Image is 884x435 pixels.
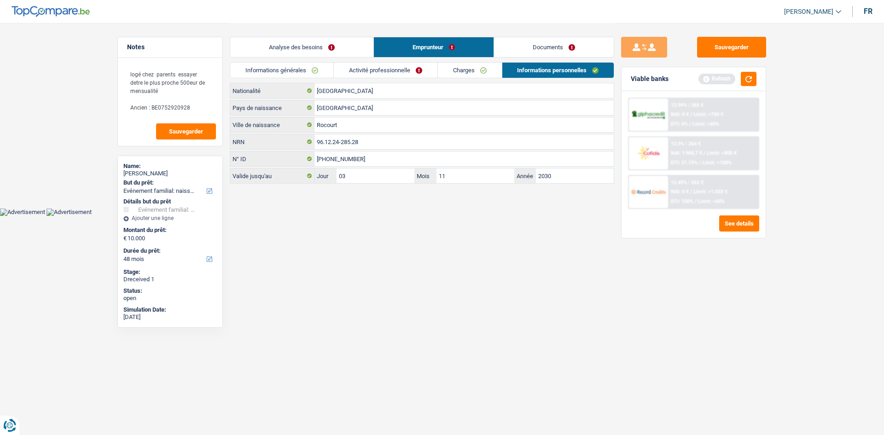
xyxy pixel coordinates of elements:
[536,168,614,183] input: AAAA
[123,276,217,283] div: Dreceived 1
[698,198,725,204] span: Limit: <60%
[337,168,414,183] input: JJ
[438,63,502,78] a: Charges
[631,183,665,200] img: Record Credits
[514,168,536,183] label: Année
[693,111,723,117] span: Limit: >750 €
[436,168,514,183] input: MM
[230,168,314,183] label: Valide jusqu'au
[314,83,614,98] input: Belgique
[47,209,92,216] img: Advertisement
[123,295,217,302] div: open
[671,198,693,204] span: DTI: 100%
[123,170,217,177] div: [PERSON_NAME]
[123,179,215,186] label: But du prêt:
[123,268,217,276] div: Stage:
[704,150,705,156] span: /
[671,160,698,166] span: DTI: 21.73%
[699,160,701,166] span: /
[314,134,614,149] input: 12.12.12-123.12
[777,4,841,19] a: [PERSON_NAME]
[494,37,614,57] a: Documents
[169,128,203,134] span: Sauvegarder
[230,134,314,149] label: NRN
[230,151,314,166] label: N° ID
[123,306,217,313] div: Simulation Date:
[671,121,688,127] span: DTI: 0%
[631,110,665,120] img: AlphaCredit
[156,123,216,139] button: Sauvegarder
[631,145,665,162] img: Cofidis
[12,6,90,17] img: TopCompare Logo
[314,151,614,166] input: 590-1234567-89
[671,189,689,195] span: NAI: 0 €
[123,226,215,234] label: Montant du prêt:
[698,74,735,84] div: Refresh
[690,111,692,117] span: /
[702,160,732,166] span: Limit: <100%
[690,189,692,195] span: /
[374,37,494,57] a: Emprunteur
[631,75,669,83] div: Viable banks
[414,168,436,183] label: Mois
[123,198,217,205] div: Détails but du prêt
[230,37,373,57] a: Analyse des besoins
[689,121,691,127] span: /
[671,150,702,156] span: NAI: 1 960,7 €
[334,63,437,78] a: Activité professionnelle
[314,168,337,183] label: Jour
[123,162,217,170] div: Name:
[314,100,614,115] input: Belgique
[230,63,333,78] a: Informations générales
[123,215,217,221] div: Ajouter une ligne
[123,247,215,255] label: Durée du prêt:
[693,189,727,195] span: Limit: >1.033 €
[692,121,719,127] span: Limit: <60%
[707,150,737,156] span: Limit: >800 €
[695,198,697,204] span: /
[502,63,614,78] a: Informations personnelles
[784,8,833,16] span: [PERSON_NAME]
[697,37,766,58] button: Sauvegarder
[671,141,701,147] div: 12.9% | 264 €
[671,111,689,117] span: NAI: 0 €
[127,43,213,51] h5: Notes
[864,7,872,16] div: fr
[230,117,314,132] label: Ville de naissance
[719,215,759,232] button: See details
[123,313,217,321] div: [DATE]
[123,235,127,242] span: €
[671,180,704,186] div: 12.49% | 262 €
[123,287,217,295] div: Status:
[671,102,704,108] div: 12.99% | 265 €
[230,100,314,115] label: Pays de naissance
[230,83,314,98] label: Nationalité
